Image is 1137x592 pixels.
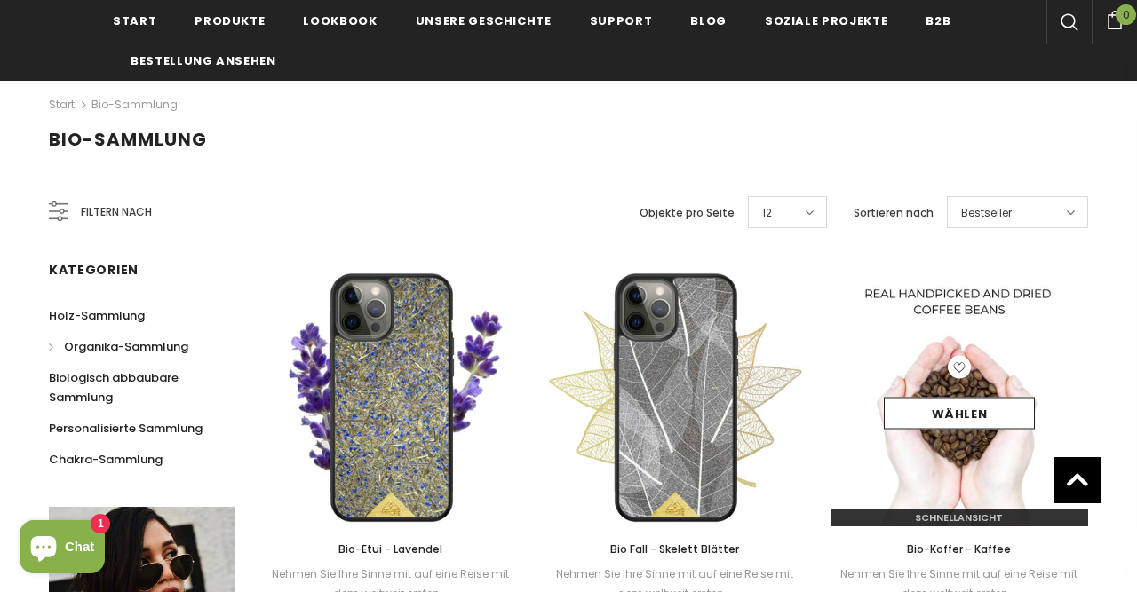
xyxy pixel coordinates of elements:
span: Organika-Sammlung [64,338,188,355]
span: Personalisierte Sammlung [49,420,203,437]
img: Real Handpicked Organic Coffee Beans Held in Hand [831,269,1088,526]
span: Blog [690,12,727,29]
span: Bio-Koffer - Kaffee [907,541,1011,556]
a: Personalisierte Sammlung [49,413,203,444]
span: B2B [926,12,950,29]
a: Bio-Koffer - Kaffee [831,540,1088,559]
a: Organika-Sammlung [49,331,188,362]
span: Bio-Etui - Lavendel [338,541,442,556]
a: 0 [1092,8,1137,29]
span: Kategorien [49,261,139,279]
span: Biologisch abbaubare Sammlung [49,369,179,406]
span: Filtern nach [81,202,152,222]
span: Bio-Sammlung [49,127,207,152]
span: Unsere Geschichte [416,12,552,29]
a: Bio-Sammlung [91,97,178,112]
span: Holz-Sammlung [49,307,145,324]
a: Wählen [884,398,1035,430]
span: Bio Fall - Skelett Blätter [610,541,739,556]
a: Chakra-Sammlung [49,444,163,475]
a: Bestellung ansehen [131,40,276,80]
span: Start [113,12,156,29]
label: Objekte pro Seite [640,204,735,222]
a: Bio Fall - Skelett Blätter [546,540,804,559]
span: Bestseller [961,204,1012,222]
span: 12 [762,204,772,222]
span: Soziale Projekte [765,12,887,29]
inbox-online-store-chat: Shopify online store chat [14,520,110,578]
span: Produkte [195,12,265,29]
span: Bestellung ansehen [131,52,276,69]
a: Schnellansicht [831,509,1088,526]
span: 0 [1116,4,1136,25]
span: Chakra-Sammlung [49,451,163,468]
a: Biologisch abbaubare Sammlung [49,362,216,413]
label: Sortieren nach [854,204,934,222]
a: Holz-Sammlung [49,300,145,331]
a: Start [49,94,75,115]
a: Bio-Etui - Lavendel [262,540,520,559]
span: Lookbook [303,12,377,29]
span: Support [590,12,653,29]
span: Schnellansicht [915,510,1003,525]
